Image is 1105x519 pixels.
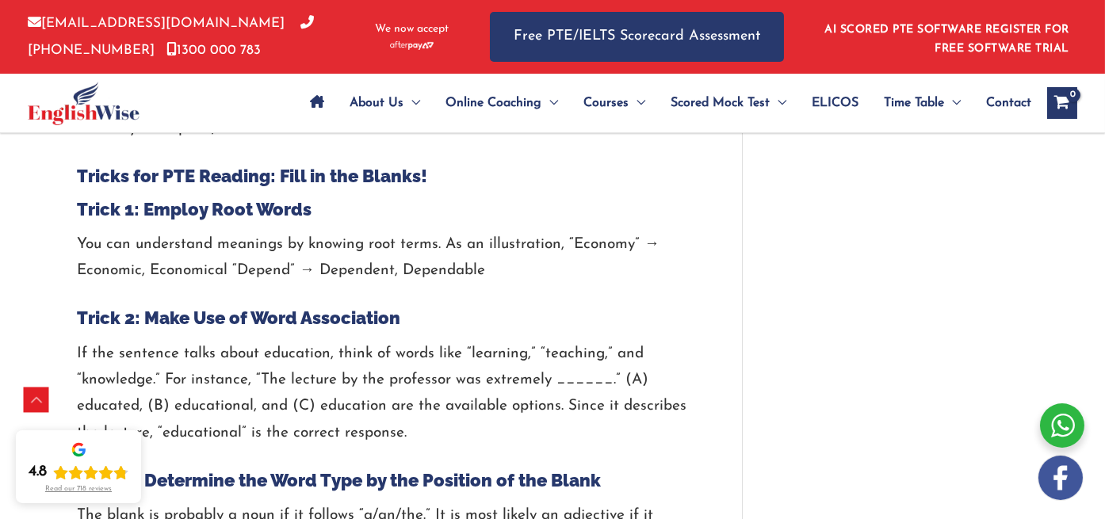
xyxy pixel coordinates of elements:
img: Afterpay-Logo [390,41,434,50]
a: Contact [973,75,1031,131]
a: Online CoachingMenu Toggle [433,75,571,131]
a: [EMAIL_ADDRESS][DOMAIN_NAME] [28,17,285,30]
a: Scored Mock TestMenu Toggle [658,75,799,131]
a: ELICOS [799,75,871,131]
span: We now accept [375,21,449,37]
a: About UsMenu Toggle [337,75,433,131]
a: Free PTE/IELTS Scorecard Assessment [490,12,784,62]
a: CoursesMenu Toggle [571,75,658,131]
aside: Header Widget 1 [816,11,1077,63]
img: white-facebook.png [1038,456,1083,500]
div: Read our 718 reviews [45,485,112,494]
span: Menu Toggle [629,75,645,131]
span: Menu Toggle [944,75,961,131]
a: Time TableMenu Toggle [871,75,973,131]
h4: Tricks for PTE Reading: Fill in the Blanks! [77,166,694,186]
span: Menu Toggle [403,75,420,131]
span: Time Table [884,75,944,131]
img: cropped-ew-logo [28,82,140,125]
p: If the sentence talks about education, think of words like “learning,” “teaching,” and “knowledge... [77,341,694,446]
span: About Us [350,75,403,131]
span: Contact [986,75,1031,131]
span: Menu Toggle [770,75,786,131]
span: Menu Toggle [541,75,558,131]
h4: Trick 2: Make Use of Word Association [77,307,694,328]
p: You can understand meanings by knowing root terms. As an illustration, “Economy” → Economic, Econ... [77,231,694,284]
nav: Site Navigation: Main Menu [297,75,1031,131]
a: View Shopping Cart, empty [1047,87,1077,119]
span: Online Coaching [445,75,541,131]
span: Courses [583,75,629,131]
a: [PHONE_NUMBER] [28,17,314,56]
h4: Trick 1: Employ Root Words [77,199,694,219]
div: 4.8 [29,463,47,482]
h4: Trick 3: Determine the Word Type by the Position of the Blank [77,470,694,490]
div: Rating: 4.8 out of 5 [29,463,128,482]
a: 1300 000 783 [166,44,261,57]
span: Scored Mock Test [671,75,770,131]
span: ELICOS [812,75,858,131]
a: AI SCORED PTE SOFTWARE REGISTER FOR FREE SOFTWARE TRIAL [825,24,1070,55]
